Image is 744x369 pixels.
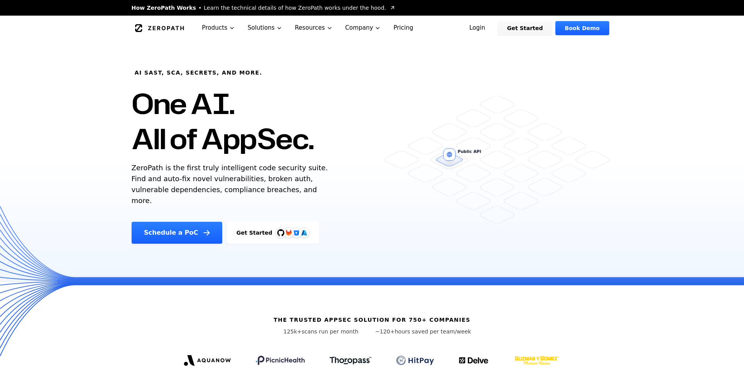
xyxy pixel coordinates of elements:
img: GitLab [281,225,296,241]
span: ~120+ [375,328,395,335]
button: Solutions [241,16,289,40]
span: 125k+ [284,328,302,335]
a: How ZeroPath WorksLearn the technical details of how ZeroPath works under the hood. [132,4,396,12]
span: How ZeroPath Works [132,4,196,12]
img: GitHub [277,229,284,236]
a: Book Demo [555,21,609,35]
h1: One AI. All of AppSec. [132,86,314,156]
a: Schedule a PoC [132,222,223,244]
p: hours saved per team/week [375,328,471,335]
button: Resources [289,16,339,40]
nav: Global [122,16,622,40]
img: Azure [301,230,307,236]
p: ZeroPath is the first truly intelligent code security suite. Find and auto-fix novel vulnerabilit... [132,162,332,206]
span: Learn the technical details of how ZeroPath works under the hood. [204,4,386,12]
a: Pricing [387,16,419,40]
button: Products [196,16,241,40]
a: Login [460,21,495,35]
img: Thoropass [330,357,371,364]
a: Get StartedGitHubGitLabAzure [227,222,319,244]
h6: The trusted AppSec solution for 750+ companies [273,316,470,324]
p: scans run per month [273,328,369,335]
button: Company [339,16,387,40]
h6: AI SAST, SCA, Secrets, and more. [135,69,262,77]
a: Get Started [498,21,552,35]
svg: Bitbucket [292,228,301,237]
